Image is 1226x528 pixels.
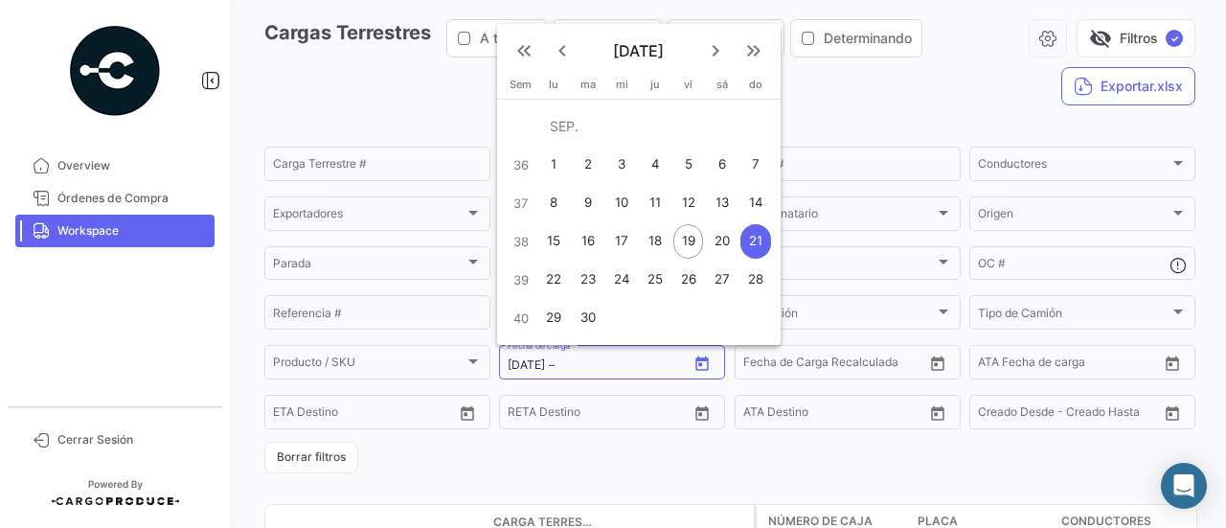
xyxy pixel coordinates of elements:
[539,263,569,297] div: 22
[537,107,773,146] td: SEP.
[738,146,773,184] button: 7 de septiembre de 2025
[505,146,537,184] td: 36
[537,299,571,337] button: 29 de septiembre de 2025
[539,301,569,335] div: 29
[738,184,773,222] button: 14 de septiembre de 2025
[571,299,605,337] button: 30 de septiembre de 2025
[606,224,637,259] div: 17
[537,146,571,184] button: 1 de septiembre de 2025
[605,146,639,184] button: 3 de septiembre de 2025
[505,184,537,222] td: 37
[606,186,637,220] div: 10
[740,148,771,182] div: 7
[512,39,535,62] mat-icon: keyboard_double_arrow_left
[672,222,706,261] button: 19 de septiembre de 2025
[705,146,738,184] button: 6 de septiembre de 2025
[537,222,571,261] button: 15 de septiembre de 2025
[707,263,738,297] div: 27
[673,186,703,220] div: 12
[740,186,771,220] div: 14
[505,78,537,99] th: Sem
[742,39,765,62] mat-icon: keyboard_double_arrow_right
[672,146,706,184] button: 5 de septiembre de 2025
[639,261,672,299] button: 25 de septiembre de 2025
[705,184,738,222] button: 13 de septiembre de 2025
[571,261,605,299] button: 23 de septiembre de 2025
[572,186,602,220] div: 9
[707,224,738,259] div: 20
[571,222,605,261] button: 16 de septiembre de 2025
[571,184,605,222] button: 9 de septiembre de 2025
[641,148,670,182] div: 4
[639,184,672,222] button: 11 de septiembre de 2025
[673,263,703,297] div: 26
[672,261,706,299] button: 26 de septiembre de 2025
[673,148,703,182] div: 5
[738,222,773,261] button: 21 de septiembre de 2025
[749,78,762,91] span: do
[606,148,637,182] div: 3
[537,184,571,222] button: 8 de septiembre de 2025
[641,263,670,297] div: 25
[581,41,696,60] span: [DATE]
[605,184,639,222] button: 10 de septiembre de 2025
[705,261,738,299] button: 27 de septiembre de 2025
[672,184,706,222] button: 12 de septiembre de 2025
[572,301,602,335] div: 30
[551,39,574,62] mat-icon: keyboard_arrow_left
[641,224,670,259] div: 18
[641,186,670,220] div: 11
[738,261,773,299] button: 28 de septiembre de 2025
[505,222,537,261] td: 38
[605,261,639,299] button: 24 de septiembre de 2025
[549,78,558,91] span: lu
[684,78,692,91] span: vi
[639,222,672,261] button: 18 de septiembre de 2025
[572,148,602,182] div: 2
[650,78,660,91] span: ju
[605,222,639,261] button: 17 de septiembre de 2025
[705,222,738,261] button: 20 de septiembre de 2025
[539,148,569,182] div: 1
[539,224,569,259] div: 15
[616,78,628,91] span: mi
[505,299,537,337] td: 40
[704,39,727,62] mat-icon: keyboard_arrow_right
[673,224,703,259] div: 19
[740,224,771,259] div: 21
[639,146,672,184] button: 4 de septiembre de 2025
[740,263,771,297] div: 28
[572,263,602,297] div: 23
[580,78,596,91] span: ma
[505,261,537,299] td: 39
[537,261,571,299] button: 22 de septiembre de 2025
[572,224,602,259] div: 16
[707,186,738,220] div: 13
[716,78,728,91] span: sá
[539,186,569,220] div: 8
[606,263,637,297] div: 24
[707,148,738,182] div: 6
[1161,463,1207,509] div: Abrir Intercom Messenger
[571,146,605,184] button: 2 de septiembre de 2025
